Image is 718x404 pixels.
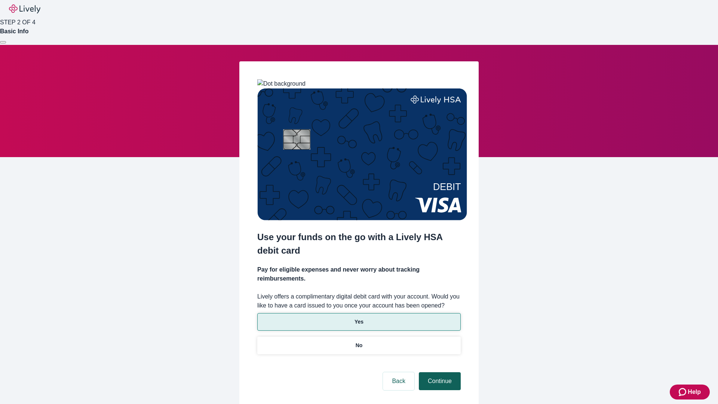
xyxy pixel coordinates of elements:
[356,342,363,349] p: No
[257,265,461,283] h4: Pay for eligible expenses and never worry about tracking reimbursements.
[257,88,467,220] img: Debit card
[419,372,461,390] button: Continue
[257,313,461,331] button: Yes
[355,318,363,326] p: Yes
[257,230,461,257] h2: Use your funds on the go with a Lively HSA debit card
[9,4,40,13] img: Lively
[257,292,461,310] label: Lively offers a complimentary digital debit card with your account. Would you like to have a card...
[679,388,688,397] svg: Zendesk support icon
[670,385,710,400] button: Zendesk support iconHelp
[688,388,701,397] span: Help
[257,337,461,354] button: No
[257,79,306,88] img: Dot background
[383,372,414,390] button: Back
